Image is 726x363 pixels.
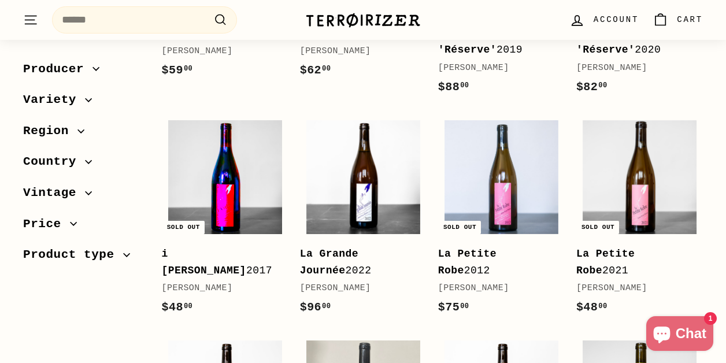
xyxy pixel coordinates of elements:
[184,302,192,310] sup: 00
[23,150,143,181] button: Country
[23,57,143,88] button: Producer
[646,3,710,37] a: Cart
[438,80,469,94] span: $88
[577,221,619,234] div: Sold out
[23,212,143,243] button: Price
[576,281,691,295] div: [PERSON_NAME]
[23,60,92,79] span: Producer
[162,114,288,329] a: Sold out i [PERSON_NAME]2017[PERSON_NAME]
[23,121,77,141] span: Region
[23,246,123,265] span: Product type
[438,248,497,276] b: La Petite Robe
[300,64,331,77] span: $62
[23,118,143,150] button: Region
[643,316,717,354] inbox-online-store-chat: Shopify online store chat
[438,301,469,314] span: $75
[438,10,516,55] b: Cotillon Des Dames 'Réserve'
[184,65,192,73] sup: 00
[23,153,85,172] span: Country
[460,302,469,310] sup: 00
[438,281,553,295] div: [PERSON_NAME]
[162,246,277,279] div: 2017
[576,10,654,55] b: Cotillon Des Dames 'Réserve'
[162,301,193,314] span: $48
[598,302,607,310] sup: 00
[576,61,691,75] div: [PERSON_NAME]
[162,45,277,58] div: [PERSON_NAME]
[576,246,691,279] div: 2021
[23,180,143,212] button: Vintage
[576,301,608,314] span: $48
[598,82,607,90] sup: 00
[162,248,246,276] b: i [PERSON_NAME]
[576,248,635,276] b: La Petite Robe
[438,61,553,75] div: [PERSON_NAME]
[322,302,331,310] sup: 00
[300,301,331,314] span: $96
[23,243,143,274] button: Product type
[23,214,70,234] span: Price
[562,3,646,37] a: Account
[300,246,415,279] div: 2022
[677,13,703,26] span: Cart
[438,114,565,329] a: Sold out La Petite Robe2012[PERSON_NAME]
[162,221,205,234] div: Sold out
[438,246,553,279] div: 2012
[576,114,703,329] a: Sold out La Petite Robe2021[PERSON_NAME]
[439,221,481,234] div: Sold out
[460,82,469,90] sup: 00
[594,13,639,26] span: Account
[23,183,85,203] span: Vintage
[23,88,143,119] button: Variety
[300,248,358,276] b: La Grande Journée
[300,114,427,329] a: La Grande Journée2022[PERSON_NAME]
[162,64,193,77] span: $59
[322,65,331,73] sup: 00
[162,281,277,295] div: [PERSON_NAME]
[300,281,415,295] div: [PERSON_NAME]
[23,91,85,110] span: Variety
[300,45,415,58] div: [PERSON_NAME]
[576,80,608,94] span: $82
